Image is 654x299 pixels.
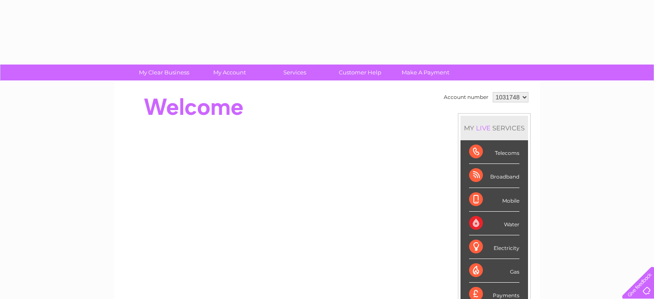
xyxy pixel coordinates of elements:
div: Broadband [469,164,519,188]
div: Mobile [469,188,519,212]
a: My Account [194,65,265,80]
div: Telecoms [469,140,519,164]
a: My Clear Business [129,65,200,80]
td: Account number [442,90,491,105]
div: MY SERVICES [461,116,528,140]
a: Customer Help [325,65,396,80]
div: Water [469,212,519,235]
div: Electricity [469,235,519,259]
div: Gas [469,259,519,283]
a: Services [259,65,330,80]
a: Make A Payment [390,65,461,80]
div: LIVE [474,124,492,132]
